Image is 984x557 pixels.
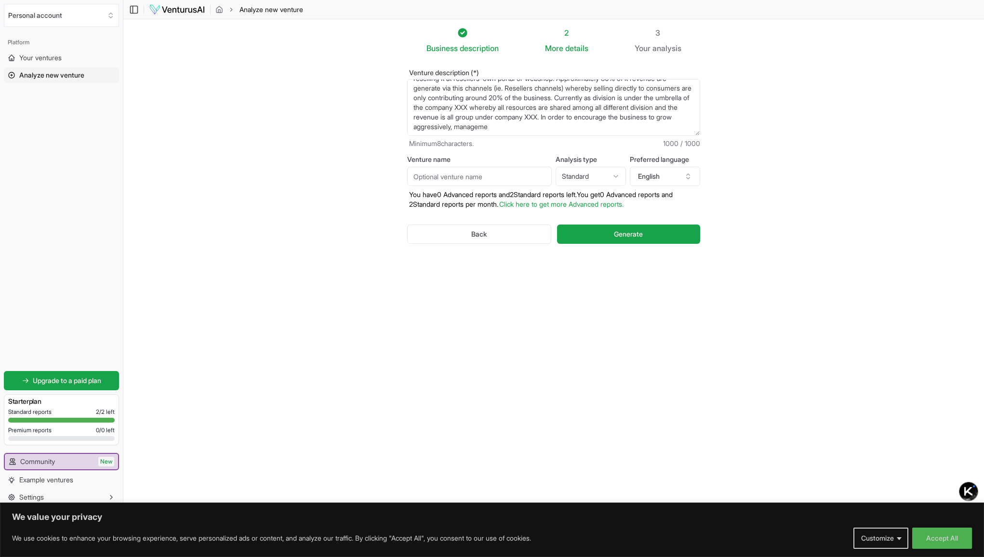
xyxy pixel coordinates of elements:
[565,43,588,53] span: details
[409,139,474,148] span: Minimum 8 characters.
[20,457,55,466] span: Community
[635,27,681,39] div: 3
[8,408,52,416] span: Standard reports
[630,167,700,186] button: English
[5,454,118,469] a: CommunityNew
[545,42,563,54] span: More
[630,156,700,163] label: Preferred language
[499,200,624,208] a: Click here to get more Advanced reports.
[12,511,972,523] p: We value your privacy
[557,225,700,244] button: Generate
[33,376,101,385] span: Upgrade to a paid plan
[8,426,52,434] span: Premium reports
[4,490,119,505] button: Settings
[407,167,552,186] input: Optional venture name
[545,27,588,39] div: 2
[149,4,205,15] img: logo
[556,156,626,163] label: Analysis type
[4,4,119,27] button: Select an organization
[98,457,114,466] span: New
[407,156,552,163] label: Venture name
[460,43,499,53] span: description
[12,532,531,544] p: We use cookies to enhance your browsing experience, serve personalized ads or content, and analyz...
[853,528,908,549] button: Customize
[19,70,84,80] span: Analyze new venture
[635,42,651,54] span: Your
[96,408,115,416] span: 2 / 2 left
[407,190,700,209] p: You have 0 Advanced reports and 2 Standard reports left. Y ou get 0 Advanced reports and 2 Standa...
[96,426,115,434] span: 0 / 0 left
[4,35,119,50] div: Platform
[4,371,119,390] a: Upgrade to a paid plan
[239,5,303,14] span: Analyze new venture
[4,50,119,66] a: Your ventures
[8,397,115,406] h3: Starter plan
[663,139,700,148] span: 1000 / 1000
[407,225,551,244] button: Back
[4,67,119,83] a: Analyze new venture
[19,475,73,485] span: Example ventures
[912,528,972,549] button: Accept All
[426,42,458,54] span: Business
[407,69,700,76] label: Venture description (*)
[19,53,62,63] span: Your ventures
[614,229,643,239] span: Generate
[215,5,303,14] nav: breadcrumb
[19,492,44,502] span: Settings
[652,43,681,53] span: analysis
[4,472,119,488] a: Example ventures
